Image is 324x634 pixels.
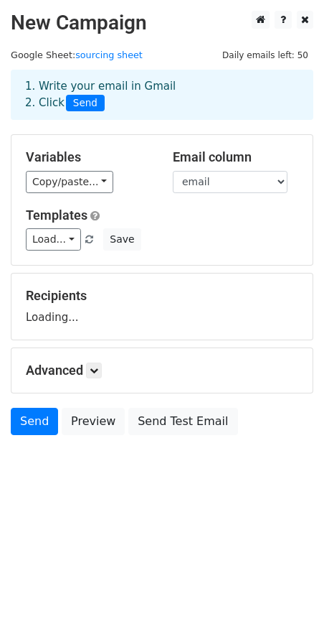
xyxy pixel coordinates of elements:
span: Daily emails left: 50 [217,47,313,63]
h5: Recipients [26,288,298,304]
h5: Variables [26,149,151,165]
div: 1. Write your email in Gmail 2. Click [14,78,310,111]
small: Google Sheet: [11,50,143,60]
div: Loading... [26,288,298,325]
a: Load... [26,228,81,251]
button: Save [103,228,140,251]
a: Templates [26,208,87,223]
h2: New Campaign [11,11,313,35]
span: Send [66,95,105,112]
a: Copy/paste... [26,171,113,193]
a: sourcing sheet [75,50,143,60]
a: Preview [62,408,125,435]
a: Daily emails left: 50 [217,50,313,60]
a: Send [11,408,58,435]
h5: Advanced [26,363,298,378]
h5: Email column [173,149,298,165]
a: Send Test Email [128,408,237,435]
